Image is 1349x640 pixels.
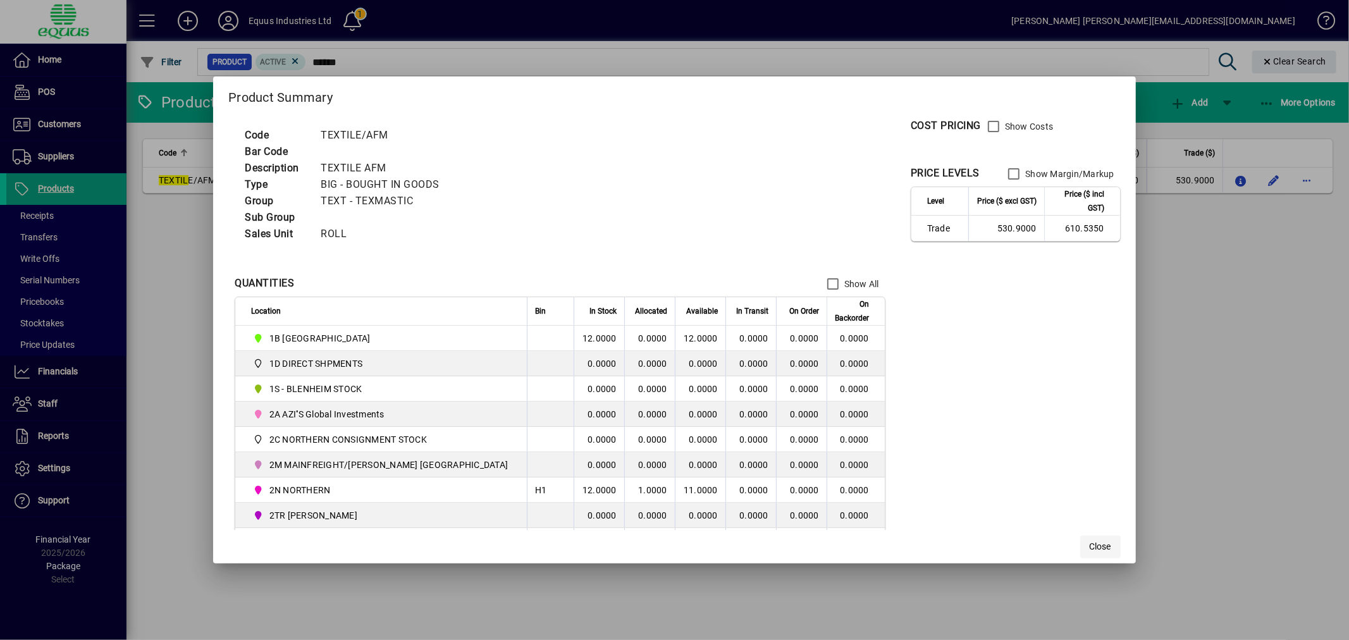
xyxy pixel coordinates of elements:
td: 0.0000 [624,326,675,351]
td: 0.0000 [827,452,885,477]
td: 610.5350 [1044,216,1120,241]
td: 0.0000 [827,351,885,376]
span: 1D DIRECT SHPMENTS [269,357,363,370]
td: Description [238,160,314,176]
span: Available [686,304,718,318]
span: 0.0000 [790,359,819,369]
td: Bar Code [238,144,314,160]
td: 0.0000 [624,402,675,427]
span: 2C NORTHERN CONSIGNMENT STOCK [251,432,513,447]
td: 0.0000 [624,376,675,402]
span: 0.0000 [739,333,768,343]
span: 0.0000 [739,460,768,470]
td: 11.0000 [675,477,725,503]
td: Type [238,176,314,193]
td: 0.0000 [574,452,624,477]
div: PRICE LEVELS [911,166,980,181]
span: 2C NORTHERN CONSIGNMENT STOCK [269,433,427,446]
span: 0.0000 [790,384,819,394]
td: 0.0000 [827,402,885,427]
span: 1B [GEOGRAPHIC_DATA] [269,332,371,345]
span: Allocated [635,304,667,318]
td: 0.0000 [574,376,624,402]
span: On Order [789,304,819,318]
td: 0.0000 [624,427,675,452]
span: Bin [535,304,546,318]
span: 0.0000 [790,485,819,495]
td: ROLL [314,226,455,242]
div: COST PRICING [911,118,981,133]
td: 0.0000 [827,503,885,528]
td: 0.0000 [624,351,675,376]
td: 0.0000 [624,528,675,553]
td: 0.0000 [574,351,624,376]
span: 2N NORTHERN [251,483,513,498]
td: 0.0000 [624,503,675,528]
td: 0.0000 [675,376,725,402]
td: 0.0000 [624,452,675,477]
span: 0.0000 [790,333,819,343]
span: Close [1090,540,1111,553]
td: 0.0000 [675,427,725,452]
span: 0.0000 [790,434,819,445]
td: OFFICE [527,528,574,553]
td: 0.0000 [574,402,624,427]
label: Show All [842,278,879,290]
td: 0.0000 [574,528,624,553]
td: 0.0000 [675,503,725,528]
span: 0.0000 [790,460,819,470]
h2: Product Summary [213,77,1136,113]
span: Trade [927,222,961,235]
button: Close [1080,536,1121,558]
span: 2N NORTHERN [269,484,331,496]
span: Price ($ incl GST) [1052,187,1104,215]
span: 1D DIRECT SHPMENTS [251,356,513,371]
td: 0.0000 [675,402,725,427]
span: 2A AZI''S Global Investments [251,407,513,422]
span: 1S - BLENHEIM STOCK [269,383,362,395]
td: 0.0000 [827,477,885,503]
span: Level [927,194,944,208]
td: 12.0000 [574,326,624,351]
td: Code [238,127,314,144]
td: 530.9000 [968,216,1044,241]
td: 12.0000 [675,326,725,351]
span: 2A AZI''S Global Investments [269,408,385,421]
td: 0.0000 [827,326,885,351]
td: 1.0000 [624,477,675,503]
span: 2M MAINFREIGHT/OWENS AUCKLAND [251,457,513,472]
td: TEXTILE/AFM [314,127,455,144]
span: 2TR TOM RYAN CARTAGE [251,508,513,523]
td: TEXTILE AFM [314,160,455,176]
span: 0.0000 [739,409,768,419]
span: In Stock [589,304,617,318]
span: 2M MAINFREIGHT/[PERSON_NAME] [GEOGRAPHIC_DATA] [269,458,508,471]
td: 0.0000 [574,427,624,452]
div: QUANTITIES [235,276,294,291]
span: In Transit [736,304,768,318]
span: 0.0000 [739,384,768,394]
td: 0.0000 [827,427,885,452]
td: TEXT - TEXMASTIC [314,193,455,209]
td: 0.0000 [675,351,725,376]
span: 2TR [PERSON_NAME] [269,509,357,522]
td: 0.0000 [827,376,885,402]
td: 0.0000 [827,528,885,553]
td: BIG - BOUGHT IN GOODS [314,176,455,193]
span: Price ($ excl GST) [977,194,1037,208]
label: Show Costs [1002,120,1054,133]
span: 0.0000 [739,434,768,445]
span: 0.0000 [739,359,768,369]
label: Show Margin/Markup [1023,168,1114,180]
span: 1S - BLENHEIM STOCK [251,381,513,397]
span: 0.0000 [739,485,768,495]
span: 0.0000 [790,409,819,419]
td: 12.0000 [574,477,624,503]
span: Location [251,304,281,318]
td: 0.0000 [675,452,725,477]
td: 0.0000 [675,528,725,553]
td: H1 [527,477,574,503]
td: 0.0000 [574,503,624,528]
td: Sub Group [238,209,314,226]
span: 0.0000 [790,510,819,520]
